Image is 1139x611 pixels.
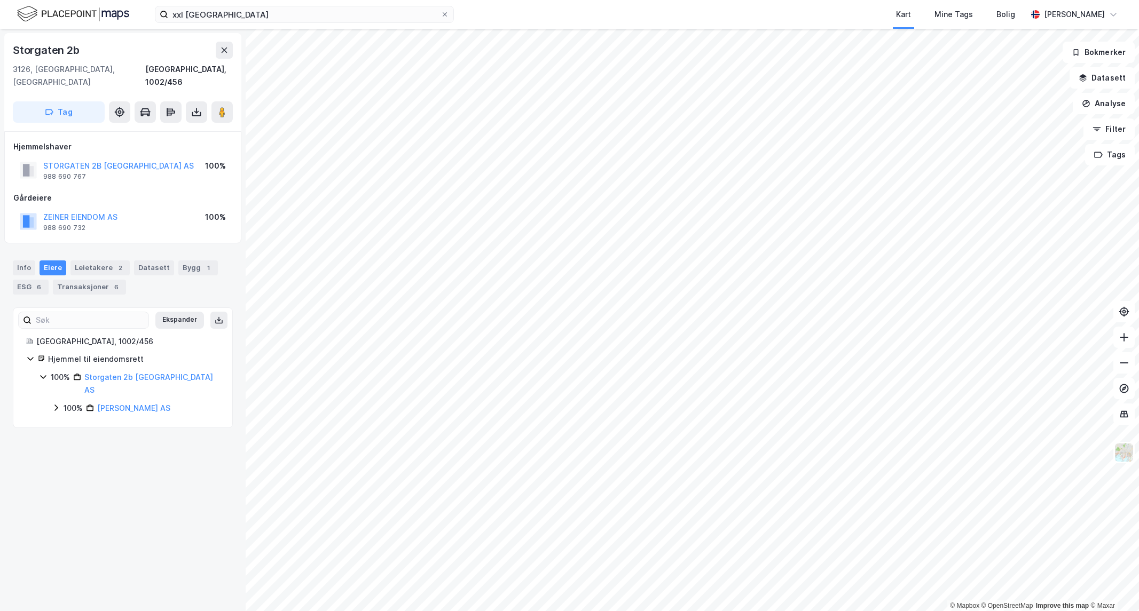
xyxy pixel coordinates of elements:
[97,403,170,412] a: [PERSON_NAME] AS
[13,260,35,275] div: Info
[168,6,441,22] input: Søk på adresse, matrikkel, gårdeiere, leietakere eller personer
[13,63,145,89] div: 3126, [GEOGRAPHIC_DATA], [GEOGRAPHIC_DATA]
[13,140,232,153] div: Hjemmelshaver
[205,160,226,172] div: 100%
[1086,560,1139,611] iframe: Chat Widget
[981,602,1033,609] a: OpenStreetMap
[996,8,1015,21] div: Bolig
[53,280,126,295] div: Transaksjoner
[203,263,214,273] div: 1
[178,260,218,275] div: Bygg
[51,371,70,384] div: 100%
[1070,67,1135,89] button: Datasett
[950,602,979,609] a: Mapbox
[13,280,49,295] div: ESG
[1063,42,1135,63] button: Bokmerker
[13,101,105,123] button: Tag
[115,263,125,273] div: 2
[48,353,219,366] div: Hjemmel til eiendomsrett
[17,5,129,23] img: logo.f888ab2527a4732fd821a326f86c7f29.svg
[205,211,226,224] div: 100%
[1036,602,1089,609] a: Improve this map
[1083,118,1135,140] button: Filter
[40,260,66,275] div: Eiere
[84,372,213,394] a: Storgaten 2b [GEOGRAPHIC_DATA] AS
[36,335,219,348] div: [GEOGRAPHIC_DATA], 1002/456
[1044,8,1105,21] div: [PERSON_NAME]
[934,8,973,21] div: Mine Tags
[155,312,204,329] button: Ekspander
[13,42,82,59] div: Storgaten 2b
[1073,93,1135,114] button: Analyse
[43,224,85,232] div: 988 690 732
[64,402,83,415] div: 100%
[43,172,86,181] div: 988 690 767
[13,192,232,204] div: Gårdeiere
[34,282,44,292] div: 6
[145,63,233,89] div: [GEOGRAPHIC_DATA], 1002/456
[1114,442,1134,463] img: Z
[1085,144,1135,165] button: Tags
[70,260,130,275] div: Leietakere
[1086,560,1139,611] div: Kontrollprogram for chat
[134,260,174,275] div: Datasett
[32,312,148,328] input: Søk
[111,282,122,292] div: 6
[896,8,911,21] div: Kart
